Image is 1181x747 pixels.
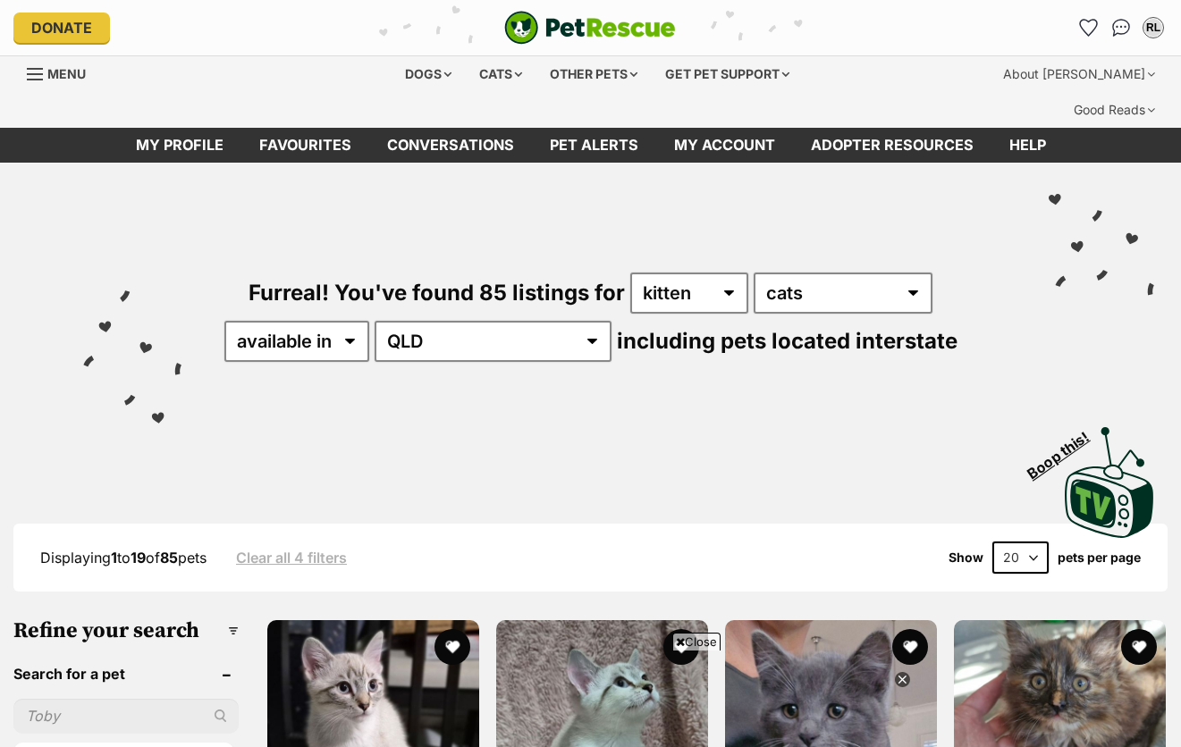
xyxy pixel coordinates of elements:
[47,66,86,81] span: Menu
[617,328,957,354] span: including pets located interstate
[504,11,676,45] img: logo-cat-932fe2b9b8326f06289b0f2fb663e598f794de774fb13d1741a6617ecf9a85b4.svg
[1051,658,1145,711] iframe: Help Scout Beacon - Open
[653,56,802,92] div: Get pet support
[27,56,98,88] a: Menu
[118,128,241,163] a: My profile
[1025,417,1107,482] span: Boop this!
[249,280,625,306] span: Furreal! You've found 85 listings for
[672,633,721,650] span: Close
[241,128,369,163] a: Favourites
[467,56,535,92] div: Cats
[532,128,656,163] a: Pet alerts
[504,11,676,45] a: PetRescue
[434,629,470,665] button: favourite
[13,13,110,43] a: Donate
[537,56,650,92] div: Other pets
[656,128,793,163] a: My account
[793,128,991,163] a: Adopter resources
[1139,13,1168,42] button: My account
[1065,427,1154,538] img: PetRescue TV logo
[1061,92,1168,128] div: Good Reads
[111,549,117,567] strong: 1
[949,550,983,565] span: Show
[13,699,239,733] input: Toby
[991,56,1168,92] div: About [PERSON_NAME]
[1075,13,1168,42] ul: Account quick links
[40,549,207,567] span: Displaying to of pets
[1121,629,1157,665] button: favourite
[369,128,532,163] a: conversations
[1075,13,1103,42] a: Favourites
[1065,411,1154,541] a: Boop this!
[236,550,347,566] a: Clear all 4 filters
[13,618,239,643] h3: Refine your search
[663,629,699,665] button: favourite
[1112,19,1131,37] img: chat-41dd97257d64d25036548639549fe6c8038ab92f7586957e7f3b1b290dea8141.svg
[1058,550,1141,565] label: pets per page
[13,666,239,682] header: Search for a pet
[266,658,916,738] iframe: Advertisement
[892,629,928,665] button: favourite
[131,549,146,567] strong: 19
[160,549,178,567] strong: 85
[1144,19,1162,37] div: RL
[991,128,1064,163] a: Help
[392,56,464,92] div: Dogs
[1107,13,1135,42] a: Conversations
